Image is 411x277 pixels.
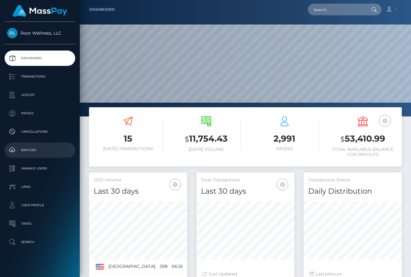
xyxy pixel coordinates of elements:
h3: 2,991 [250,133,319,145]
a: Payees [5,106,75,121]
small: $ [340,135,345,143]
a: Dashboard [89,3,115,16]
h3: 15 [94,133,163,145]
h3: 11,754.43 [172,133,241,145]
h5: USD Volume [94,177,183,183]
p: Transactions [7,72,73,81]
p: Dashboard [7,54,73,63]
td: 66.56% [170,260,189,274]
h4: Daily Distribution [308,186,397,197]
h6: Payees [250,146,319,151]
p: Search [7,237,73,247]
p: Manage Users [7,164,73,173]
h5: Transactions Status [308,177,397,183]
img: Root Wellness, LLC [7,28,17,38]
a: Transactions [5,69,75,84]
h6: [DATE] Transactions [94,146,163,151]
p: Links [7,182,73,192]
td: 398 [157,260,170,274]
h4: Last 30 days [201,186,290,197]
small: $ [185,135,189,143]
p: User Profile [7,201,73,210]
a: Taxes [5,216,75,231]
p: Batches [7,146,73,155]
h5: Total Transactions [201,177,290,183]
a: Links [5,179,75,195]
a: Batches [5,142,75,158]
a: Cancellations [5,124,75,139]
p: Taxes [7,219,73,228]
a: User Profile [5,198,75,213]
img: US.png [96,264,104,269]
h3: 53,410.99 [328,133,397,145]
td: [GEOGRAPHIC_DATA] [106,260,157,274]
h6: [DATE] Volume [172,147,241,152]
p: Cancellations [7,127,73,136]
img: MassPay Logo [13,5,67,17]
input: Search... [308,4,366,15]
h6: Total Available Balance for Payouts [328,147,397,157]
p: Ledger [7,90,73,100]
a: Manage Users [5,161,75,176]
a: Search [5,234,75,250]
span: Root Wellness, LLC [5,30,75,36]
a: Dashboard [5,51,75,66]
p: Payees [7,109,73,118]
h4: Last 30 days [94,186,183,197]
a: Ledger [5,87,75,103]
span: 24 [324,271,330,277]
